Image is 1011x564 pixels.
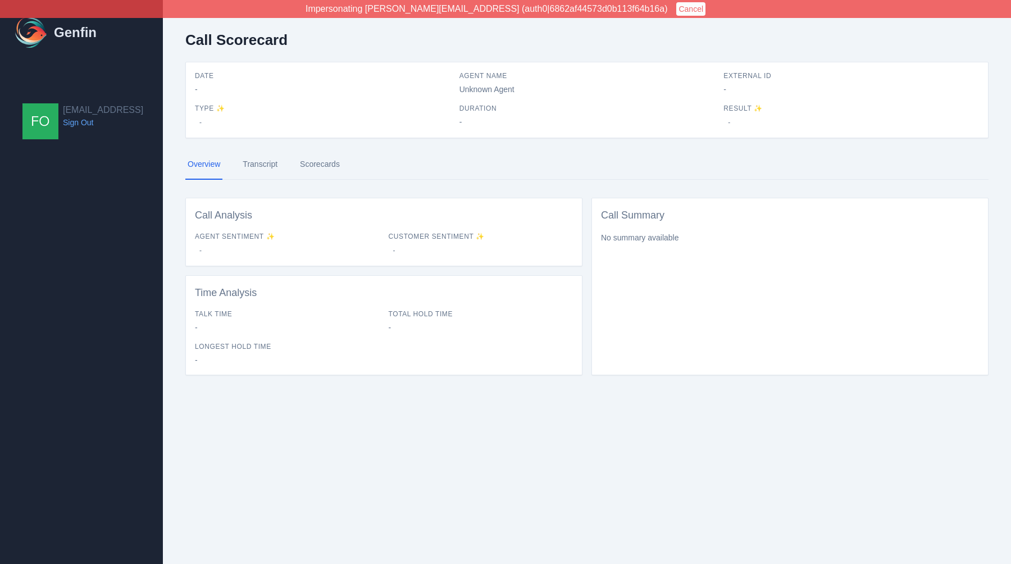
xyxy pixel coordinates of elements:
[195,84,450,95] span: -
[195,104,450,113] span: Type ✨
[185,149,989,180] nav: Tabs
[601,207,979,223] h3: Call Summary
[195,117,206,128] span: -
[723,117,735,128] span: -
[459,104,715,113] span: Duration
[54,24,97,42] h1: Genfin
[195,207,573,223] h3: Call Analysis
[195,71,450,80] span: Date
[601,232,979,243] p: No summary available
[185,149,222,180] a: Overview
[195,285,573,301] h3: Time Analysis
[240,149,280,180] a: Transcript
[389,322,573,333] span: -
[195,342,380,351] span: Longest Hold Time
[723,104,979,113] span: Result ✨
[298,149,342,180] a: Scorecards
[195,232,380,241] span: Agent Sentiment ✨
[459,71,715,80] span: Agent Name
[195,354,380,366] span: -
[13,15,49,51] img: Logo
[185,31,288,48] h2: Call Scorecard
[389,310,573,319] span: Total Hold Time
[723,84,979,95] span: -
[459,85,514,94] span: Unknown Agent
[195,310,380,319] span: Talk Time
[676,2,705,16] button: Cancel
[389,232,573,241] span: Customer Sentiment ✨
[63,117,143,128] a: Sign Out
[459,116,715,128] span: -
[22,103,58,139] img: founders@genfin.ai
[195,322,380,333] span: -
[63,103,143,117] h2: [EMAIL_ADDRESS]
[723,71,979,80] span: External ID
[195,245,206,256] span: -
[389,245,400,256] span: -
